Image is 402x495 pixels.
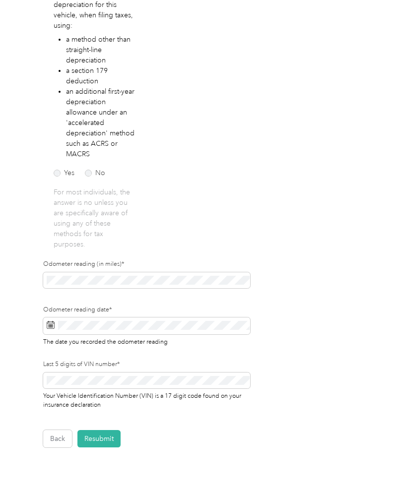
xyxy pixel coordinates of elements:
[43,336,168,346] span: The date you recorded the odometer reading
[66,86,136,159] li: an additional first-year depreciation allowance under an 'accelerated depreciation' method such a...
[346,439,402,495] iframe: Everlance-gr Chat Button Frame
[43,260,250,269] label: Odometer reading (in miles)*
[43,306,250,314] label: Odometer reading date*
[43,390,241,408] span: Your Vehicle Identification Number (VIN) is a 17 digit code found on your insurance declaration
[85,170,105,177] label: No
[43,360,250,369] label: Last 5 digits of VIN number*
[43,430,72,447] button: Back
[54,187,135,249] p: For most individuals, the answer is no unless you are specifically aware of using any of these me...
[66,65,136,86] li: a section 179 deduction
[54,170,74,177] label: Yes
[66,34,136,65] li: a method other than straight-line depreciation
[77,430,121,447] button: Resubmit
